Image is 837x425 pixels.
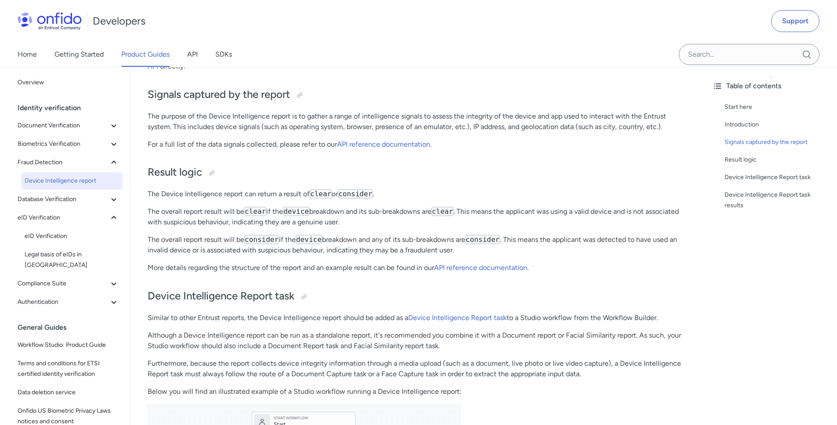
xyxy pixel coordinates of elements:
h2: Device Intelligence Report task [148,289,688,304]
a: Product Guides [121,42,170,67]
a: SDKs [215,42,232,67]
code: consider [465,235,500,244]
span: eID Verification [18,212,109,223]
a: Workflow Studio: Product Guide [14,336,123,354]
a: Home [18,42,37,67]
code: consider [244,235,279,244]
a: Device Intelligence Report task results [725,190,830,211]
a: Device Intelligence Report task [408,313,507,322]
code: clear [431,207,453,216]
img: Onfido Logo [18,12,82,30]
button: Authentication [14,293,123,311]
a: Terms and conditions for ETSI certified identity verification [14,355,123,383]
code: consider [338,189,373,198]
button: Compliance Suite [14,275,123,292]
button: Biometrics Verification [14,135,123,153]
a: Overview [14,74,123,91]
span: Document Verification [18,120,109,131]
span: Biometrics Verification [18,139,109,149]
button: Document Verification [14,117,123,134]
h2: Signals captured by the report [148,87,688,102]
code: device [296,235,322,244]
a: Legal basis of eIDs in [GEOGRAPHIC_DATA] [21,246,123,274]
a: Data deletion service [14,384,123,401]
span: Data deletion service [18,387,119,398]
a: Introduction [725,119,830,130]
p: The Device Intelligence report can return a result of or . [148,189,688,199]
code: device [283,207,309,216]
button: Database Verification [14,191,123,208]
a: eID Verification [21,227,123,245]
input: Onfido search input field [679,44,819,65]
p: The overall report result will be if the breakdown and any of its sub-breakdowns are . This means... [148,234,688,256]
div: Identity verification [18,99,126,117]
h1: Developers [93,14,145,28]
p: Furthermore, because the report collects device integrity information through a media upload (suc... [148,358,688,379]
a: Start here [725,102,830,112]
a: Result logic [725,155,830,165]
a: API reference documentation [337,140,430,148]
button: Fraud Detection [14,154,123,171]
a: Getting Started [54,42,104,67]
p: Similar to other Entrust reports, the Device Intelligence report should be added as a to a Studio... [148,313,688,323]
span: Workflow Studio: Product Guide [18,340,119,350]
div: General Guides [18,319,126,336]
span: Terms and conditions for ETSI certified identity verification [18,358,119,379]
code: clear [244,207,266,216]
a: Device Intelligence report [21,172,123,190]
span: eID Verification [25,231,119,241]
span: Authentication [18,297,109,307]
p: The purpose of the Device Intelligence report is to gather a range of intelligence signals to ass... [148,111,688,132]
code: clear [310,189,332,198]
p: For a full list of the data signals collected, please refer to our . [148,139,688,150]
p: Although a Device Intelligence report can be run as a standalone report, it's recommended you com... [148,330,688,351]
p: Below you will find an illustrated example of a Studio workflow running a Device Intelligence rep... [148,386,688,397]
span: Fraud Detection [18,157,109,168]
a: Signals captured by the report [725,137,830,148]
p: More details regarding the structure of the report and an example result can be found in our . [148,263,688,273]
a: Device Intelligence Report task [725,172,830,183]
span: Legal basis of eIDs in [GEOGRAPHIC_DATA] [25,249,119,270]
p: The overall report result will be if the breakdown and its sub-breakdowns are . This means the ap... [148,206,688,227]
button: eID Verification [14,209,123,227]
div: Table of contents [712,81,830,91]
a: API [187,42,198,67]
span: Overview [18,77,119,88]
span: Database Verification [18,194,109,205]
span: Compliance Suite [18,278,109,289]
a: API reference documentation [434,263,527,272]
span: Device Intelligence report [25,176,119,186]
a: Support [771,10,819,32]
h2: Result logic [148,165,688,180]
